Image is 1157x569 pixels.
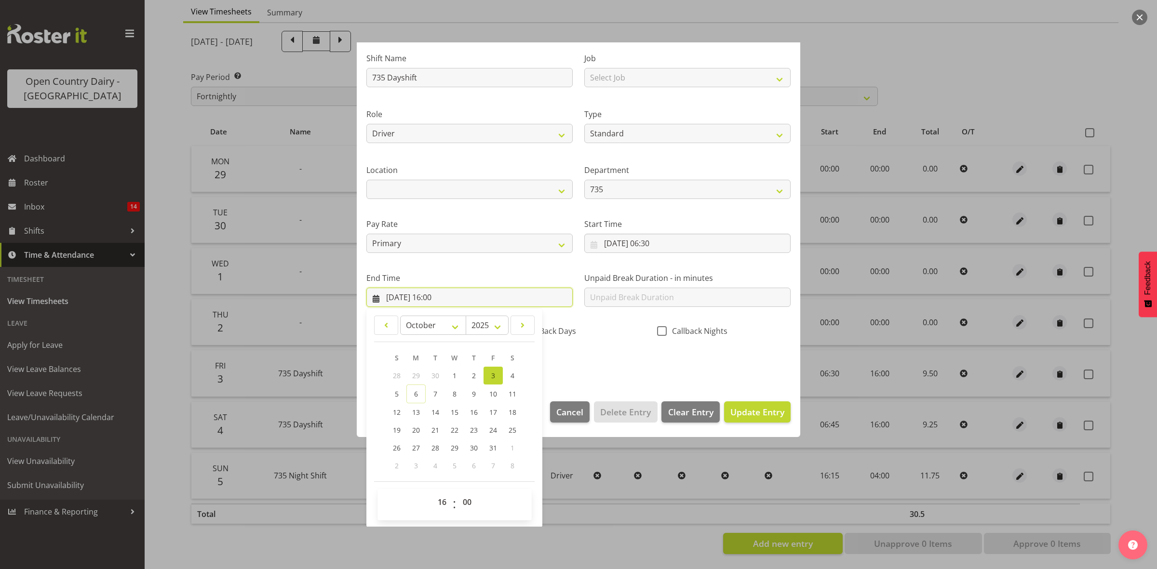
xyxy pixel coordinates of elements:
span: Delete Entry [600,406,651,418]
a: 27 [406,439,426,457]
label: Unpaid Break Duration - in minutes [584,272,791,284]
span: 10 [489,389,497,398]
label: End Time [366,272,573,284]
span: 30 [470,443,478,452]
label: Job [584,53,791,64]
span: : [453,492,456,516]
span: 24 [489,425,497,435]
span: 3 [491,371,495,380]
label: Department [584,164,791,176]
span: 28 [431,443,439,452]
span: 19 [393,425,401,435]
span: F [491,353,495,362]
span: 4 [433,461,437,470]
label: Role [366,108,573,120]
a: 2 [464,367,484,384]
span: Cancel [556,406,583,418]
label: Shift Name [366,53,573,64]
input: Unpaid Break Duration [584,288,791,307]
input: Click to select... [584,234,791,253]
a: 12 [387,403,406,421]
a: 16 [464,403,484,421]
label: Pay Rate [366,218,573,230]
a: 11 [503,384,522,403]
span: 23 [470,425,478,435]
span: 7 [491,461,495,470]
a: 30 [464,439,484,457]
a: 7 [426,384,445,403]
span: 18 [509,408,516,417]
span: 20 [412,425,420,435]
span: M [413,353,419,362]
span: 17 [489,408,497,417]
a: 6 [406,384,426,403]
span: 8 [453,389,457,398]
span: 14 [431,408,439,417]
a: 14 [426,403,445,421]
span: 29 [412,371,420,380]
a: 23 [464,421,484,439]
input: Click to select... [366,288,573,307]
span: 7 [433,389,437,398]
a: 31 [484,439,503,457]
a: 21 [426,421,445,439]
span: 5 [453,461,457,470]
span: 11 [509,389,516,398]
a: 25 [503,421,522,439]
a: 15 [445,403,464,421]
label: Location [366,164,573,176]
a: 29 [445,439,464,457]
span: 31 [489,443,497,452]
span: 4 [511,371,514,380]
span: Update Entry [730,406,784,418]
span: 5 [395,389,399,398]
label: Start Time [584,218,791,230]
a: 1 [445,367,464,384]
span: S [395,353,399,362]
a: 26 [387,439,406,457]
span: 1 [511,443,514,452]
span: Feedback [1144,261,1152,295]
button: Feedback - Show survey [1139,251,1157,317]
a: 18 [503,403,522,421]
span: 28 [393,371,401,380]
button: Delete Entry [594,401,657,423]
button: Clear Entry [661,401,719,423]
img: help-xxl-2.png [1128,540,1138,550]
span: Clear Entry [668,406,713,418]
span: 6 [414,389,418,398]
span: 3 [414,461,418,470]
a: 20 [406,421,426,439]
span: T [472,353,476,362]
button: Cancel [550,401,590,423]
span: 30 [431,371,439,380]
a: 8 [445,384,464,403]
span: 2 [472,371,476,380]
span: 21 [431,425,439,435]
a: 28 [426,439,445,457]
span: 16 [470,408,478,417]
span: W [451,353,457,362]
a: 5 [387,384,406,403]
span: 27 [412,443,420,452]
span: 12 [393,408,401,417]
span: Callback Nights [667,326,727,336]
span: 6 [472,461,476,470]
span: 26 [393,443,401,452]
span: 9 [472,389,476,398]
span: CallBack Days [521,326,576,336]
a: 4 [503,367,522,384]
button: Update Entry [724,401,791,423]
span: 2 [395,461,399,470]
a: 10 [484,384,503,403]
span: 22 [451,425,458,435]
span: S [511,353,514,362]
span: 1 [453,371,457,380]
span: 8 [511,461,514,470]
a: 24 [484,421,503,439]
a: 13 [406,403,426,421]
span: 15 [451,408,458,417]
span: 25 [509,425,516,435]
a: 9 [464,384,484,403]
span: T [433,353,437,362]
